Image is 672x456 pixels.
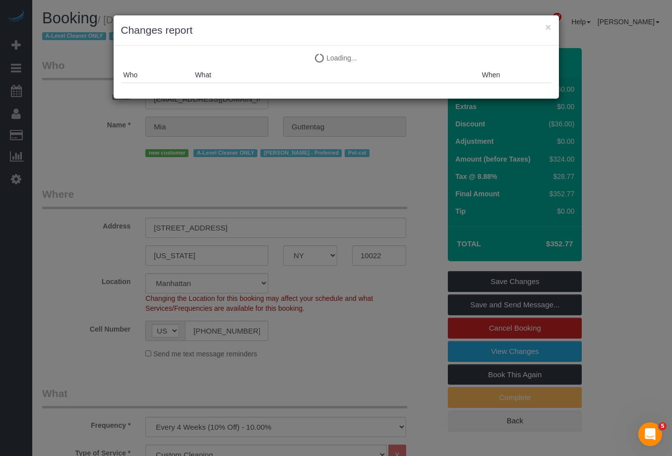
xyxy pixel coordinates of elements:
sui-modal: Changes report [114,15,559,99]
th: Who [121,67,193,83]
button: × [545,22,551,32]
th: What [192,67,480,83]
th: When [480,67,551,83]
p: Loading... [121,53,551,63]
iframe: Intercom live chat [638,422,662,446]
h3: Changes report [121,23,551,38]
span: 5 [659,422,667,430]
